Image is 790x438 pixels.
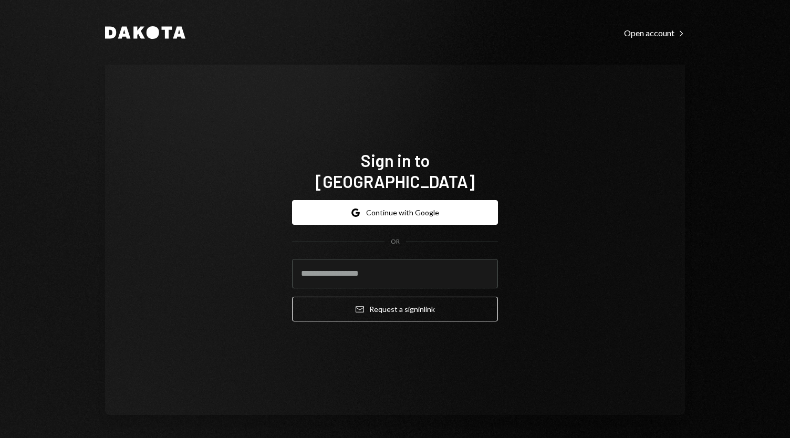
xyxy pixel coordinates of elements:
div: OR [391,237,400,246]
button: Continue with Google [292,200,498,225]
h1: Sign in to [GEOGRAPHIC_DATA] [292,150,498,192]
div: Open account [624,28,685,38]
button: Request a signinlink [292,297,498,321]
a: Open account [624,27,685,38]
